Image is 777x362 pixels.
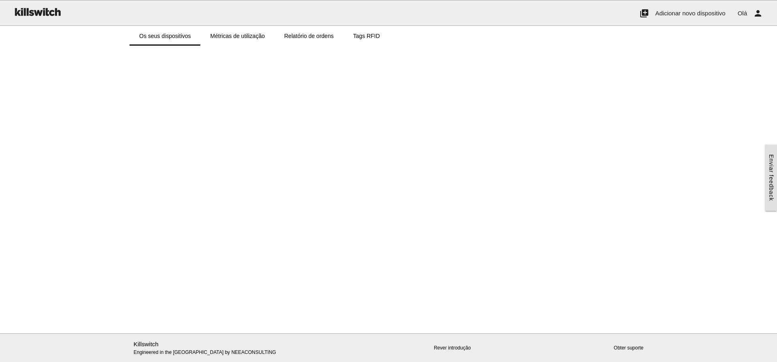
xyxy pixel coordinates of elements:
[434,345,471,351] a: Rever introdução
[129,26,201,46] a: Os seus dispositivos
[614,345,643,351] a: Obter suporte
[753,0,763,26] i: person
[655,10,725,17] span: Adicionar novo dispositivo
[639,0,649,26] i: add_to_photos
[12,0,62,23] img: ks-logo-black-160-b.png
[134,341,159,347] a: Killswitch
[343,26,389,46] a: Tags RFID
[274,26,343,46] a: Relatório de ordens
[738,10,747,17] span: Olá
[201,26,275,46] a: Métricas de utilização
[765,145,777,210] a: Enviar feedback
[134,340,298,356] p: Engineered in the [GEOGRAPHIC_DATA] by NEEACONSULTING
